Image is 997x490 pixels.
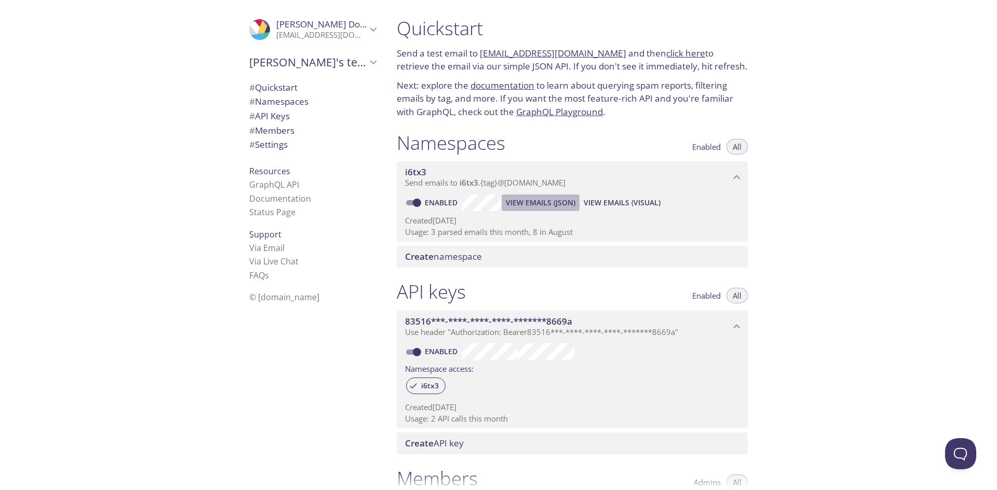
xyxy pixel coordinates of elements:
[249,242,285,254] a: Via Email
[241,49,384,76] div: Anthony's team
[265,270,269,281] span: s
[249,95,255,107] span: #
[249,110,290,122] span: API Keys
[470,79,534,91] a: documentation
[397,161,748,193] div: i6tx3 namespace
[249,124,255,136] span: #
[249,270,269,281] a: FAQ
[405,402,739,413] p: Created [DATE]
[405,437,434,449] span: Create
[480,47,626,59] a: [EMAIL_ADDRESS][DOMAIN_NAME]
[249,291,319,303] span: © [DOMAIN_NAME]
[249,229,281,240] span: Support
[506,197,575,209] span: View Emails (JSON)
[241,109,384,123] div: API Keys
[405,177,565,188] span: Send emails to . {tag} @[DOMAIN_NAME]
[249,193,311,204] a: Documentation
[249,81,298,93] span: Quickstart
[405,250,434,262] span: Create
[276,30,367,40] p: [EMAIL_ADDRESS][DOMAIN_NAME]
[241,137,384,152] div: Team Settings
[397,17,748,40] h1: Quickstart
[397,131,505,155] h1: Namespaces
[584,197,661,209] span: View Emails (Visual)
[405,227,739,237] p: Usage: 3 parsed emails this month, 8 in August
[405,413,739,424] p: Usage: 2 API calls this month
[241,12,384,47] div: Anthony Dolly
[249,165,290,177] span: Resources
[241,80,384,95] div: Quickstart
[397,246,748,268] div: Create namespace
[405,215,739,226] p: Created [DATE]
[460,177,478,188] span: i6tx3
[397,432,748,454] div: Create API Key
[686,139,727,155] button: Enabled
[249,206,295,218] a: Status Page
[405,166,426,178] span: i6tx3
[249,179,299,190] a: GraphQL API
[249,124,294,136] span: Members
[397,79,748,119] p: Next: explore the to learn about querying spam reports, filtering emails by tag, and more. If you...
[945,438,976,469] iframe: Help Scout Beacon - Open
[666,47,705,59] a: click here
[406,377,446,394] div: i6tx3
[249,95,308,107] span: Namespaces
[415,381,445,390] span: i6tx3
[423,198,462,207] a: Enabled
[726,288,748,303] button: All
[686,288,727,303] button: Enabled
[423,346,462,356] a: Enabled
[241,94,384,109] div: Namespaces
[241,123,384,138] div: Members
[405,250,482,262] span: namespace
[726,139,748,155] button: All
[249,110,255,122] span: #
[249,55,367,69] span: [PERSON_NAME]'s team
[249,138,288,150] span: Settings
[580,194,665,211] button: View Emails (Visual)
[397,47,748,73] p: Send a test email to and then to retrieve the email via our simple JSON API. If you don't see it ...
[397,280,466,303] h1: API keys
[249,81,255,93] span: #
[249,256,299,267] a: Via Live Chat
[405,360,474,375] label: Namespace access:
[405,437,464,449] span: API key
[249,138,255,150] span: #
[276,18,369,30] span: [PERSON_NAME] Dolly
[397,467,478,490] h1: Members
[516,106,603,118] a: GraphQL Playground
[502,194,580,211] button: View Emails (JSON)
